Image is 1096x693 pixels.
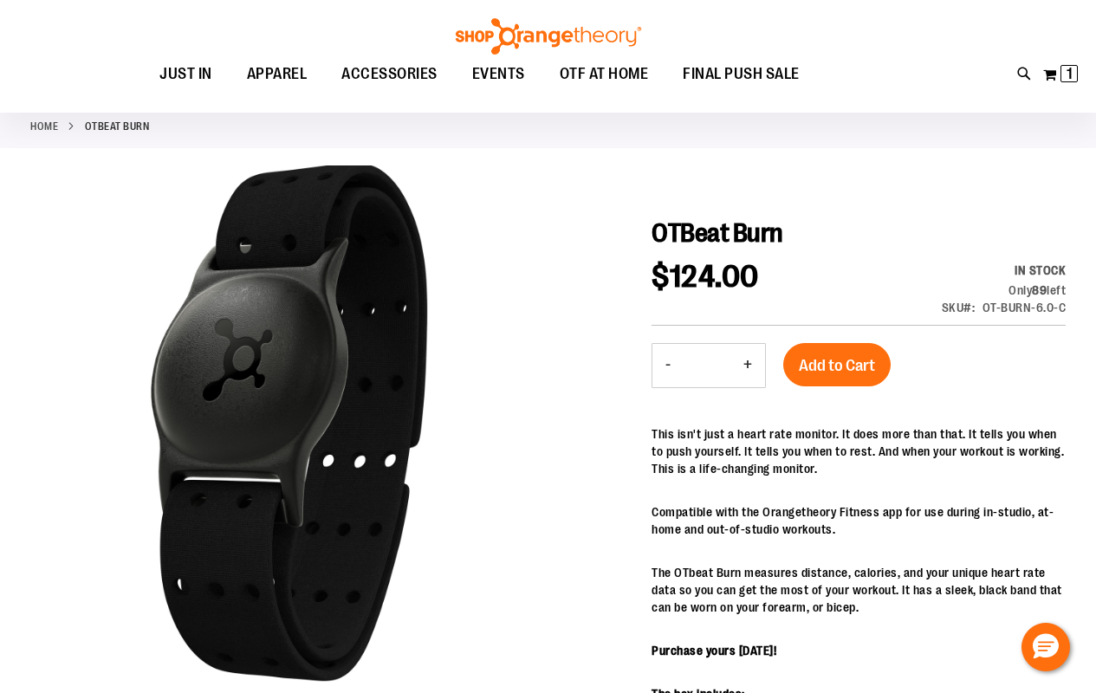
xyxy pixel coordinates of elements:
[983,299,1067,316] div: OT-BURN-6.0-C
[942,282,1067,299] div: Only 89 left
[453,18,644,55] img: Shop Orangetheory
[30,165,548,683] div: Main view of OTBeat Burn 6.0-C
[652,425,1066,477] p: This isn't just a heart rate monitor. It does more than that. It tells you when to push yourself....
[341,55,438,94] span: ACCESSORIES
[1067,65,1073,82] span: 1
[652,644,776,657] b: Purchase yours [DATE]!
[683,55,800,94] span: FINAL PUSH SALE
[684,345,730,386] input: Product quantity
[159,55,212,94] span: JUST IN
[799,356,875,375] span: Add to Cart
[455,55,542,94] a: EVENTS
[730,344,765,387] button: Increase product quantity
[652,259,759,295] span: $124.00
[85,119,150,134] strong: OTBeat Burn
[30,163,548,681] img: Main view of OTBeat Burn 6.0-C
[665,55,817,94] a: FINAL PUSH SALE
[1015,263,1066,277] span: In stock
[324,55,455,94] a: ACCESSORIES
[142,55,230,94] a: JUST IN
[652,564,1066,616] p: The OTbeat Burn measures distance, calories, and your unique heart rate data so you can get the m...
[472,55,525,94] span: EVENTS
[542,55,666,94] a: OTF AT HOME
[652,218,783,248] span: OTBeat Burn
[1021,623,1070,671] button: Hello, have a question? Let’s chat.
[652,503,1066,538] p: Compatible with the Orangetheory Fitness app for use during in-studio, at-home and out-of-studio ...
[560,55,649,94] span: OTF AT HOME
[30,165,548,683] div: carousel
[230,55,325,94] a: APPAREL
[1032,283,1047,297] strong: 89
[247,55,308,94] span: APPAREL
[942,301,976,314] strong: SKU
[30,119,58,134] a: Home
[783,343,891,386] button: Add to Cart
[652,344,684,387] button: Decrease product quantity
[942,262,1067,279] div: Availability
